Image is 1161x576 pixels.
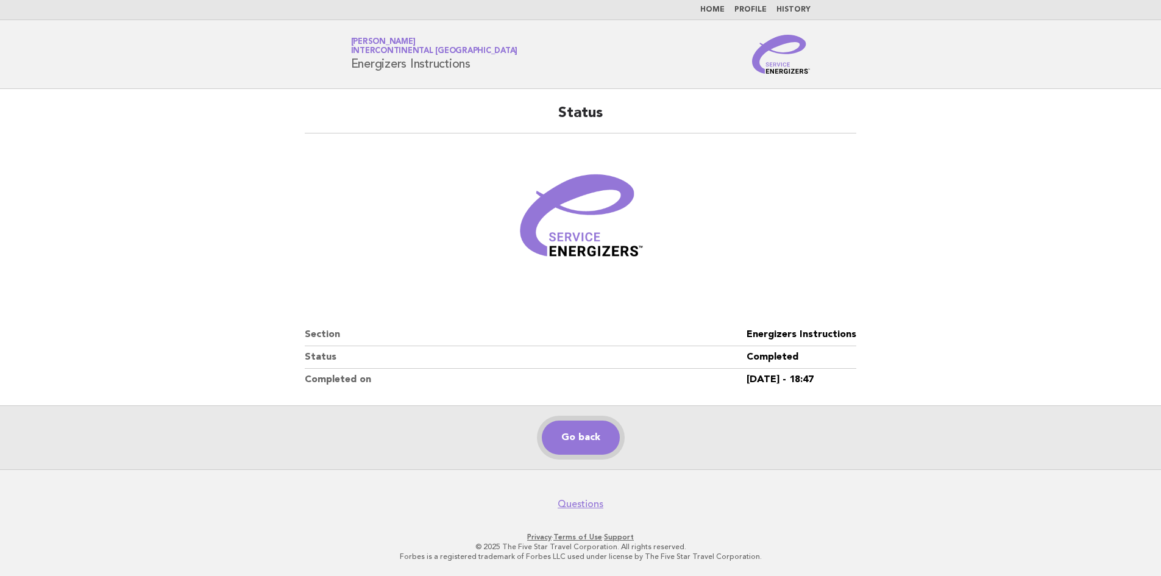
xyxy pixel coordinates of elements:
[734,6,767,13] a: Profile
[542,421,620,455] a: Go back
[508,148,654,294] img: Verified
[351,38,518,70] h1: Energizers Instructions
[208,552,954,561] p: Forbes is a registered trademark of Forbes LLC used under license by The Five Star Travel Corpora...
[558,498,603,510] a: Questions
[527,533,552,541] a: Privacy
[776,6,811,13] a: History
[305,369,747,391] dt: Completed on
[604,533,634,541] a: Support
[752,35,811,74] img: Service Energizers
[700,6,725,13] a: Home
[747,369,856,391] dd: [DATE] - 18:47
[305,104,856,133] h2: Status
[208,532,954,542] p: · ·
[208,542,954,552] p: © 2025 The Five Star Travel Corporation. All rights reserved.
[553,533,602,541] a: Terms of Use
[747,346,856,369] dd: Completed
[305,324,747,346] dt: Section
[305,346,747,369] dt: Status
[351,38,518,55] a: [PERSON_NAME]InterContinental [GEOGRAPHIC_DATA]
[747,324,856,346] dd: Energizers Instructions
[351,48,518,55] span: InterContinental [GEOGRAPHIC_DATA]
